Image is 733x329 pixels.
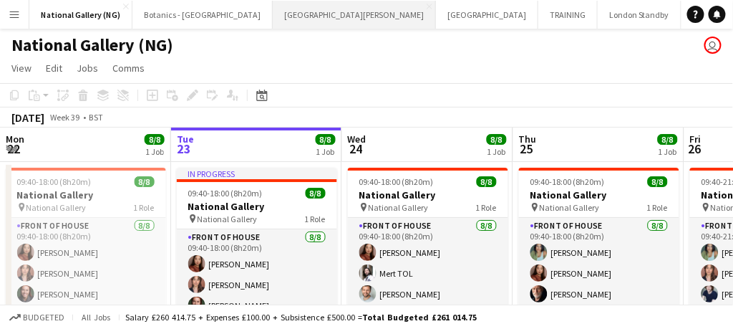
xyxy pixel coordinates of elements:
span: Week 39 [47,112,83,123]
span: National Gallery [369,202,429,213]
button: TRAINING [538,1,598,29]
div: 1 Job [145,146,164,157]
button: Botanics - [GEOGRAPHIC_DATA] [132,1,273,29]
span: 22 [4,140,24,157]
button: National Gallery (NG) [29,1,132,29]
span: 09:40-18:00 (8h20m) [188,188,263,199]
a: View [6,59,37,77]
button: Budgeted [7,310,67,325]
span: 1 Role [305,214,326,224]
span: Mon [6,133,24,146]
span: All jobs [79,312,113,323]
button: [GEOGRAPHIC_DATA] [436,1,538,29]
app-user-avatar: Claudia Lewis [704,37,722,54]
span: Tue [177,133,194,146]
div: 1 Job [487,146,506,157]
span: 8/8 [487,134,507,145]
span: View [11,62,31,75]
button: London Standby [598,1,681,29]
h3: National Gallery [6,189,166,201]
span: 8/8 [316,134,336,145]
span: 1 Role [647,202,668,213]
span: 09:40-18:00 (8h20m) [530,176,605,187]
span: Jobs [77,62,98,75]
span: 09:40-18:00 (8h20m) [359,176,434,187]
h3: National Gallery [348,189,508,201]
a: Edit [40,59,68,77]
span: 8/8 [135,176,155,187]
span: Thu [519,133,537,146]
button: [GEOGRAPHIC_DATA][PERSON_NAME] [273,1,436,29]
span: 8/8 [477,176,497,187]
h3: National Gallery [177,200,337,213]
span: National Gallery [26,202,87,213]
span: Edit [46,62,62,75]
span: 8/8 [306,188,326,199]
span: 8/8 [648,176,668,187]
span: 25 [517,140,537,157]
span: 8/8 [145,134,165,145]
span: 1 Role [134,202,155,213]
a: Jobs [71,59,104,77]
span: 09:40-18:00 (8h20m) [17,176,92,187]
span: National Gallery [540,202,600,213]
a: Comms [107,59,150,77]
div: Salary £260 414.75 + Expenses £100.00 + Subsistence £500.00 = [125,312,477,323]
h3: National Gallery [519,189,679,201]
span: 23 [175,140,194,157]
div: In progress [177,168,337,179]
span: 26 [688,140,702,157]
span: Wed [348,133,366,146]
h1: National Gallery (NG) [11,34,173,56]
div: 1 Job [659,146,677,157]
span: Budgeted [23,313,64,323]
span: 24 [346,140,366,157]
div: BST [89,112,103,123]
span: 8/8 [658,134,678,145]
div: 1 Job [316,146,335,157]
span: Comms [112,62,145,75]
div: [DATE] [11,110,44,125]
span: 1 Role [476,202,497,213]
span: Total Budgeted £261 014.75 [362,312,477,323]
span: Fri [690,133,702,146]
span: National Gallery [198,214,258,224]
